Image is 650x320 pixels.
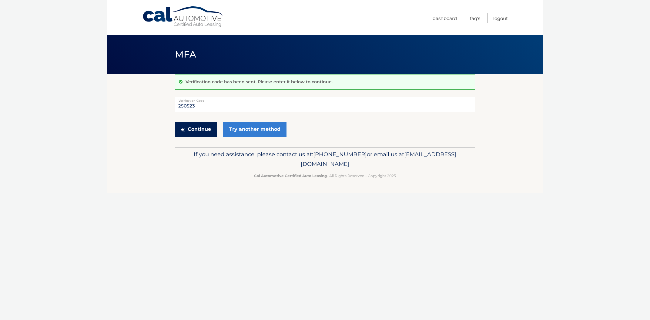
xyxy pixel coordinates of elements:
[223,122,286,137] a: Try another method
[179,173,471,179] p: - All Rights Reserved - Copyright 2025
[493,13,508,23] a: Logout
[175,49,196,60] span: MFA
[433,13,457,23] a: Dashboard
[175,97,475,112] input: Verification Code
[186,79,333,84] p: Verification code has been sent. Please enter it below to continue.
[175,97,475,102] label: Verification Code
[301,151,456,167] span: [EMAIL_ADDRESS][DOMAIN_NAME]
[142,6,224,28] a: Cal Automotive
[254,173,327,178] strong: Cal Automotive Certified Auto Leasing
[470,13,480,23] a: FAQ's
[175,122,217,137] button: Continue
[313,151,367,158] span: [PHONE_NUMBER]
[179,150,471,169] p: If you need assistance, please contact us at: or email us at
